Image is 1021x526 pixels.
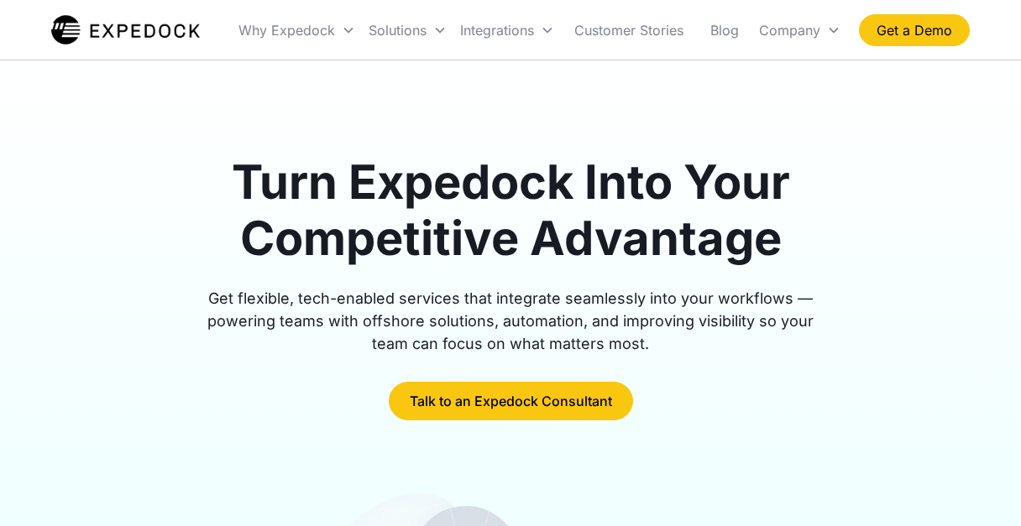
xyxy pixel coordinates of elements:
div: Integrations [460,22,534,39]
div: Company [752,2,847,59]
div: Why Expedock [238,22,335,39]
div: Integrations [453,2,561,59]
h1: Turn Expedock Into Your Competitive Advantage [188,154,833,267]
div: Get flexible, tech-enabled services that integrate seamlessly into your workflows — powering team... [188,287,833,355]
img: Expedock Logo [51,13,200,47]
a: Blog [697,2,752,59]
div: Why Expedock [232,2,362,59]
div: Company [759,22,820,39]
a: Talk to an Expedock Consultant [389,382,633,420]
a: Customer Stories [561,2,697,59]
div: Solutions [362,2,453,59]
a: Get a Demo [859,14,970,46]
div: Solutions [369,22,427,39]
a: home [51,13,200,47]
